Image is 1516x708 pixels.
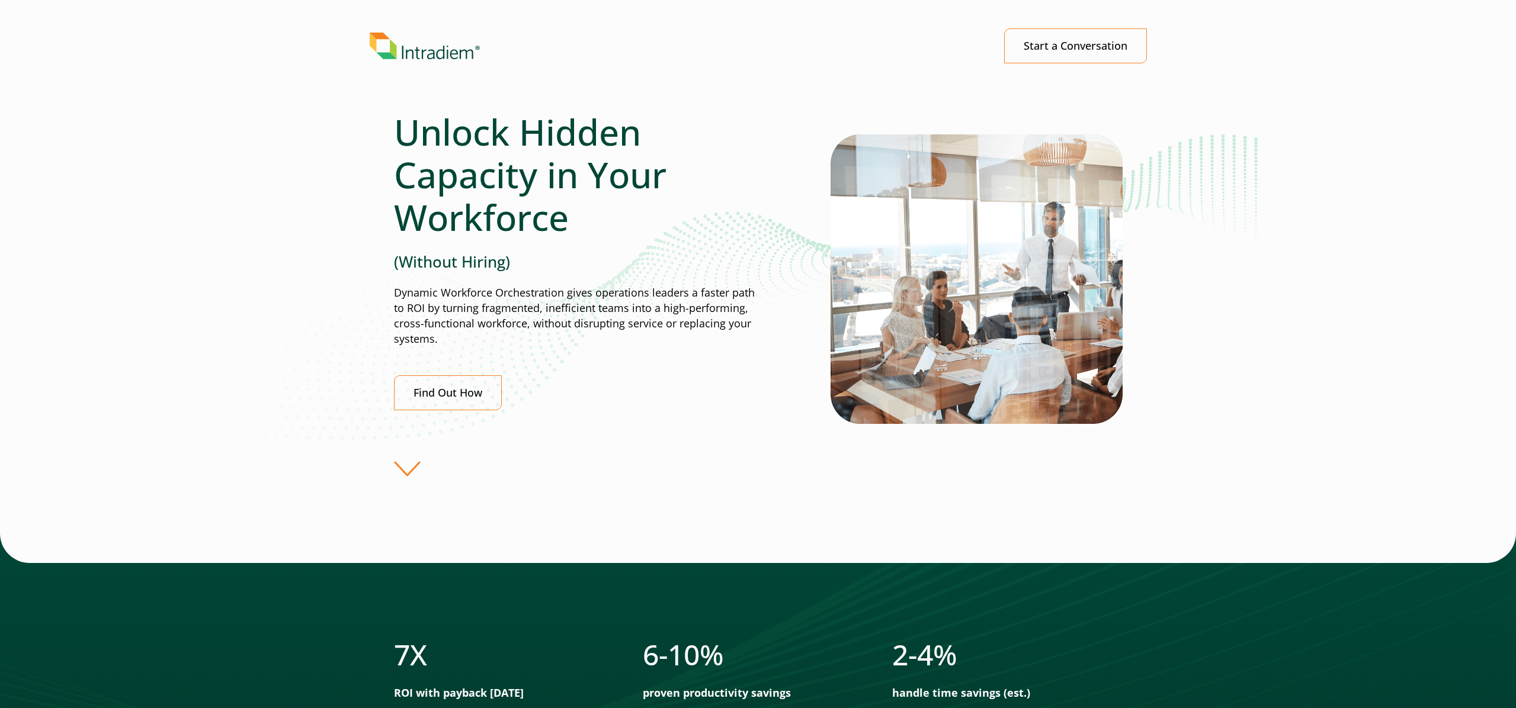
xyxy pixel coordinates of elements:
a: Start a Conversation [1004,28,1147,63]
h2: 2-4% [892,638,1123,672]
p: Dynamic Workforce Orchestration gives operations leaders a faster path to ROI by turning fragment... [394,285,758,347]
h1: Unlock Hidden Capacity in Your Workforce [394,111,758,239]
h2: 7X [394,638,624,672]
h3: (Without Hiring) [394,253,758,271]
a: Find Out How [394,375,502,410]
h2: 6-10% [643,638,873,672]
img: Board Room [831,134,1123,424]
strong: handle time savings (est.) [892,686,1030,700]
strong: ROI with payback [DATE] [394,686,524,700]
strong: proven productivity savings [643,686,791,700]
img: Intradiem [370,33,480,60]
a: Link to homepage of Intradiem [370,33,976,60]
